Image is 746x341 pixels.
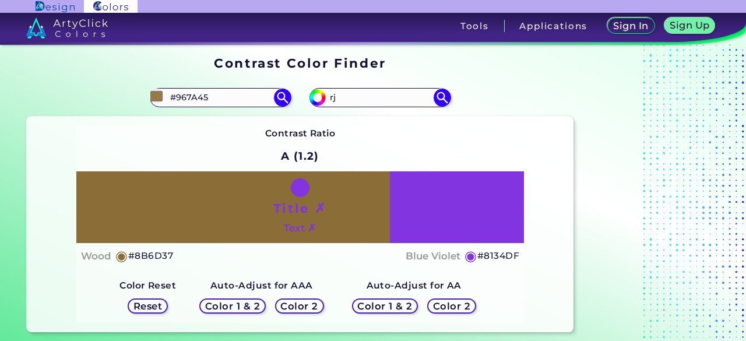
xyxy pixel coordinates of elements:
h5: Color 1 & 2 [360,301,410,310]
img: icon search [274,89,291,106]
h5: ◉ [465,249,477,263]
h2: A (1.2) [276,143,324,169]
img: ArtyClick Design logo [36,1,75,12]
h5: #8134DF [477,248,519,263]
strong: Contrast Ratio [265,128,336,139]
iframe: Advertisement [578,51,724,337]
strong: Color Reset [119,280,176,291]
strong: Auto-Adjust for AAA [210,280,313,291]
h4: Text ✗ [284,220,316,237]
h5: Sign Up [672,21,708,30]
input: type color 2.. [326,90,434,106]
a: Sign Up [667,19,713,33]
h5: Color 2 [283,301,316,310]
h1: Title ✗ [273,199,327,217]
h5: Sign In [615,22,647,30]
a: Sign In [610,19,652,33]
h5: ◉ [115,249,128,263]
strong: Auto-Adjust for AA [367,280,462,291]
h3: Applications [519,22,587,30]
h4: Wood [81,248,111,265]
h5: #8B6D37 [128,248,173,263]
h1: Contrast Color Finder [214,54,386,72]
h4: Blue Violet [406,248,460,265]
input: type color 1.. [166,90,275,106]
h5: Reset [135,301,161,310]
img: icon search [434,89,451,106]
h5: Color 2 [435,301,469,310]
img: logo_artyclick_colors_white.svg [26,17,108,38]
h3: Tools [460,22,489,30]
h5: Color 1 & 2 [208,301,258,310]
